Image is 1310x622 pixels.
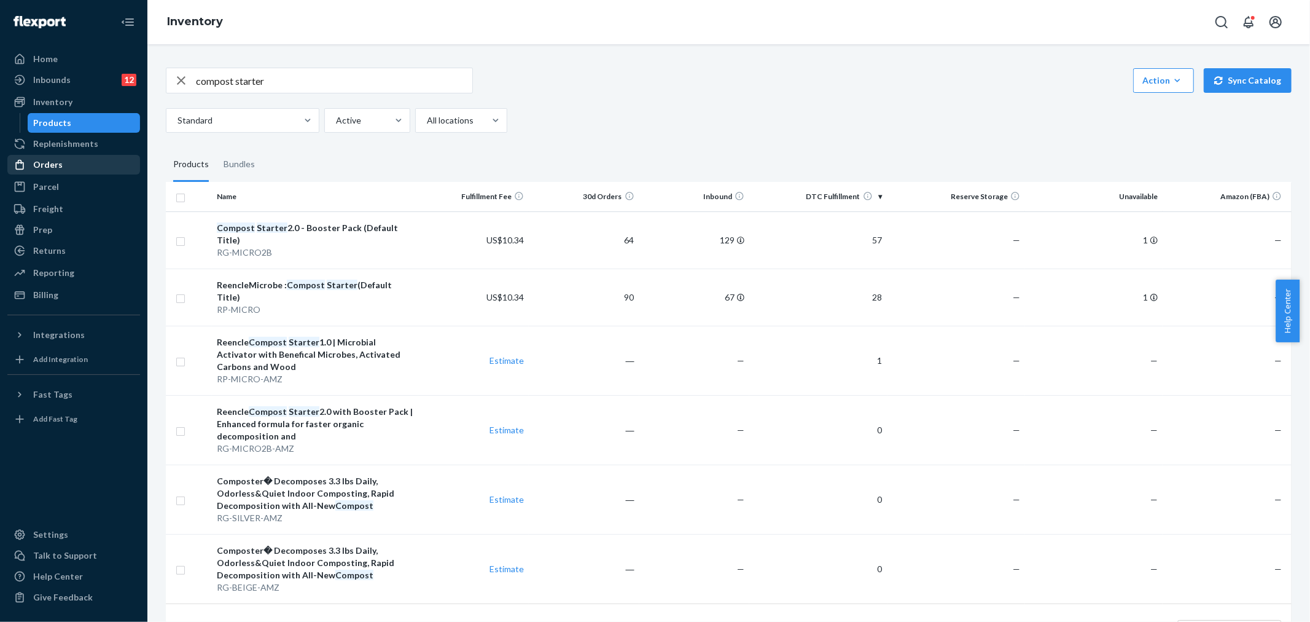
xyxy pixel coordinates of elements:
th: 30d Orders [529,182,639,211]
th: Unavailable [1025,182,1163,211]
td: 1 [749,326,887,395]
span: US$10.34 [486,235,524,245]
td: 0 [749,465,887,534]
td: ― [529,395,639,465]
input: Active [335,114,336,127]
div: Products [173,148,209,182]
div: Inbounds [33,74,71,86]
button: Sync Catalog [1204,68,1292,93]
div: RG-BEIGE-AMZ [217,581,414,594]
span: — [737,564,744,574]
div: Products [34,117,72,129]
em: Starter [257,222,287,233]
a: Products [28,113,141,133]
span: — [1150,425,1158,435]
a: Add Fast Tag [7,409,140,429]
a: Talk to Support [7,546,140,565]
div: 12 [122,74,136,86]
span: — [1274,355,1282,366]
em: Starter [327,280,357,290]
a: Billing [7,285,140,305]
a: Estimate [489,564,524,574]
div: Returns [33,245,66,257]
button: Fast Tags [7,385,140,404]
a: Settings [7,525,140,545]
th: Amazon (FBA) [1163,182,1292,211]
div: RG-SILVER-AMZ [217,512,414,524]
div: Freight [33,203,63,215]
a: Estimate [489,425,524,435]
td: 67 [639,269,750,326]
span: — [1274,564,1282,574]
input: All locations [426,114,427,127]
div: Inventory [33,96,72,108]
span: — [1150,355,1158,366]
a: Inbounds12 [7,70,140,90]
button: Open Search Box [1209,10,1234,34]
div: Billing [33,289,58,301]
em: Starter [289,406,319,417]
div: Give Feedback [33,591,93,604]
div: Add Fast Tag [33,414,77,424]
td: 129 [639,211,750,269]
td: 64 [529,211,639,269]
div: Parcel [33,181,59,193]
div: Composter� Decomposes 3.3 lbs Daily, Odorless&Quiet Indoor Composting, Rapid Decomposition with A... [217,475,414,512]
span: — [1274,425,1282,435]
td: ― [529,326,639,395]
span: — [737,494,744,505]
div: Action [1142,74,1185,87]
div: Fast Tags [33,388,72,401]
a: Parcel [7,177,140,197]
em: Compost [335,570,373,580]
span: — [1150,494,1158,505]
td: 57 [749,211,887,269]
a: Returns [7,241,140,261]
div: RG-MICRO2B [217,246,414,259]
span: — [1274,292,1282,302]
div: Prep [33,224,52,236]
span: — [737,425,744,435]
div: Integrations [33,329,85,341]
a: Prep [7,220,140,240]
a: Add Integration [7,350,140,369]
a: Inventory [167,15,223,28]
span: — [1013,425,1020,435]
em: Compost [335,500,373,511]
button: Give Feedback [7,588,140,607]
div: Reencle 2.0 with Booster Pack | Enhanced formula for faster organic decomposition and [217,406,414,443]
a: Orders [7,155,140,175]
th: Inbound [639,182,750,211]
div: Talk to Support [33,549,97,562]
td: ― [529,465,639,534]
button: Action [1133,68,1194,93]
input: Standard [176,114,177,127]
a: Estimate [489,355,524,366]
em: Compost [217,222,255,233]
td: 28 [749,269,887,326]
span: — [1013,564,1020,574]
a: Home [7,49,140,69]
th: Fulfillment Fee [418,182,529,211]
div: Add Integration [33,354,88,364]
div: RG-MICRO2B-AMZ [217,443,414,455]
a: Freight [7,199,140,219]
span: — [1150,564,1158,574]
a: Inventory [7,92,140,112]
button: Open notifications [1236,10,1261,34]
th: Name [212,182,419,211]
span: — [737,355,744,366]
div: Home [33,53,58,65]
a: Reporting [7,263,140,283]
div: Help Center [33,570,83,583]
td: 0 [749,534,887,604]
a: Replenishments [7,134,140,154]
img: Flexport logo [14,16,66,28]
em: Compost [249,406,287,417]
span: — [1013,292,1020,302]
span: — [1274,494,1282,505]
span: — [1274,235,1282,245]
div: 2.0 - Booster Pack (Default Title) [217,222,414,246]
div: Composter� Decomposes 3.3 lbs Daily, Odorless&Quiet Indoor Composting, Rapid Decomposition with A... [217,545,414,581]
div: RP-MICRO-AMZ [217,373,414,385]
